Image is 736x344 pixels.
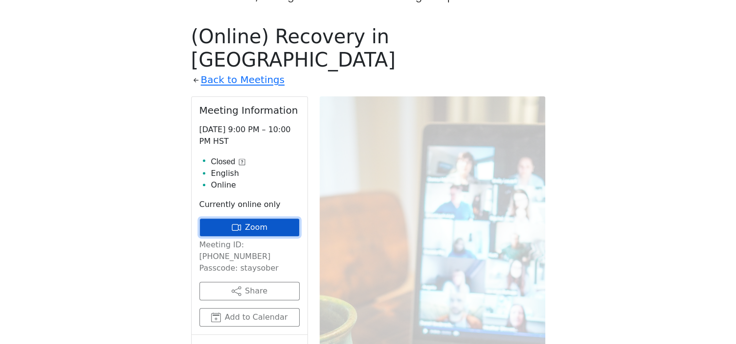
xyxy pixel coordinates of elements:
[199,282,300,300] button: Share
[211,179,300,191] li: Online
[199,124,300,147] p: [DATE] 9:00 PM – 10:00 PM HST
[199,218,300,237] a: Zoom
[199,199,300,210] p: Currently online only
[199,308,300,327] button: Add to Calendar
[199,239,300,274] p: Meeting ID: [PHONE_NUMBER] Passcode: staysober
[199,104,300,116] h2: Meeting Information
[211,168,300,179] li: English
[211,156,235,168] span: Closed
[211,156,246,168] button: Closed
[201,71,285,88] a: Back to Meetings
[191,25,545,71] h1: (Online) Recovery in [GEOGRAPHIC_DATA]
